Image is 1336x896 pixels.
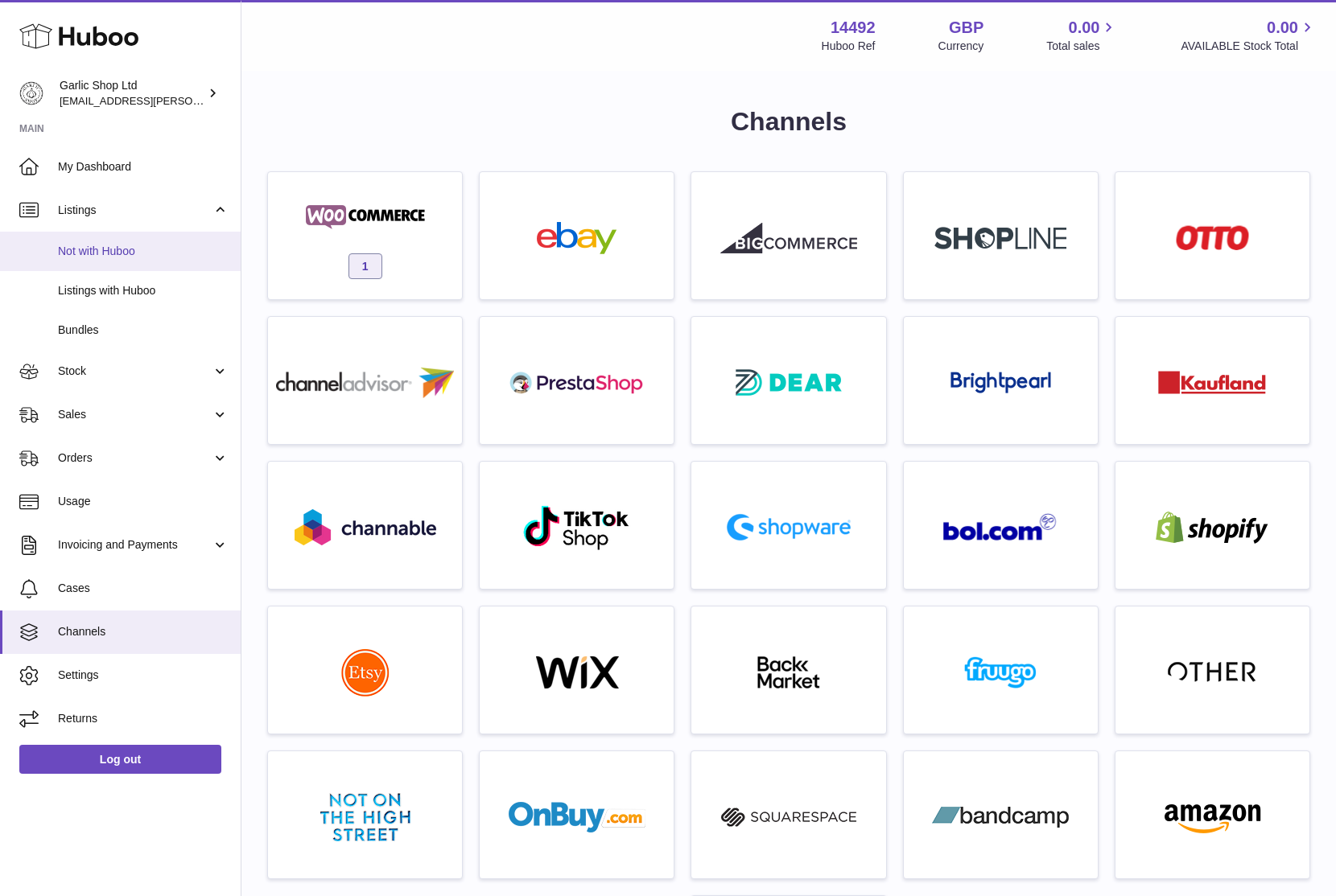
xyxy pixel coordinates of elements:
span: Settings [58,668,229,683]
img: roseta-shopware [720,508,857,547]
a: woocommerce 1 [276,180,454,291]
img: roseta-prestashop [509,367,645,399]
span: Bundles [58,323,229,338]
img: roseta-channel-advisor [276,368,454,398]
span: Stock [58,364,212,379]
span: Listings [58,203,212,218]
span: Sales [58,407,212,422]
a: backmarket [699,614,877,725]
div: Garlic Shop Ltd [60,78,204,109]
img: roseta-etsy [341,648,390,697]
img: wix [509,656,645,688]
img: alec.veit@garlicshop.co.uk [19,81,43,105]
a: roseta-bigcommerce [699,180,877,291]
a: 0.00 AVAILABLE Stock Total [1181,17,1317,54]
span: [EMAIL_ADDRESS][PERSON_NAME][DOMAIN_NAME] [60,94,323,107]
a: shopify [1124,470,1301,581]
img: roseta-shopline [934,227,1066,249]
a: roseta-etsy [276,614,454,725]
span: AVAILABLE Stock Total [1181,39,1317,54]
img: onbuy [509,801,645,833]
img: shopify [1144,512,1280,544]
img: roseta-bigcommerce [720,222,857,254]
a: roseta-tiktokshop [488,470,666,581]
strong: GBP [949,17,983,39]
a: squarespace [699,759,877,870]
span: Channels [58,624,229,639]
a: Log out [19,745,221,774]
span: Not with Huboo [58,244,229,259]
a: roseta-brightpearl [912,325,1090,436]
a: other [1124,614,1301,725]
span: 0.00 [1069,17,1100,39]
img: other [1168,660,1256,684]
span: My Dashboard [58,159,229,175]
a: onbuy [488,759,666,870]
a: notonthehighstreet [276,759,454,870]
img: amazon [1144,801,1280,833]
img: backmarket [720,656,857,688]
strong: 14492 [831,17,876,39]
img: bandcamp [932,801,1069,833]
span: Cases [58,581,229,596]
img: fruugo [932,656,1069,688]
h1: Channels [267,105,1310,139]
span: 0.00 [1267,17,1298,39]
a: roseta-shopline [912,180,1090,291]
span: Listings with Huboo [58,283,229,298]
img: roseta-dear [731,364,847,401]
img: roseta-bol [943,513,1058,541]
a: roseta-shopware [699,470,877,581]
span: Returns [58,711,229,726]
div: Huboo Ref [822,39,876,54]
a: roseta-bol [912,470,1090,581]
a: 0.00 Total sales [1046,17,1118,54]
a: amazon [1124,759,1301,870]
a: roseta-prestashop [488,325,666,436]
a: roseta-channel-advisor [276,325,454,436]
div: Currency [938,39,984,54]
span: Total sales [1046,39,1118,54]
a: wix [488,614,666,725]
a: roseta-otto [1124,180,1301,291]
span: 1 [348,253,382,279]
img: roseta-otto [1176,225,1249,250]
span: Invoicing and Payments [58,537,212,553]
span: Usage [58,494,229,509]
img: roseta-brightpearl [950,372,1051,394]
img: squarespace [720,801,857,833]
img: notonthehighstreet [320,793,410,841]
span: Orders [58,450,212,466]
a: ebay [488,180,666,291]
img: woocommerce [297,201,434,233]
a: roseta-kaufland [1124,325,1301,436]
img: roseta-kaufland [1158,371,1266,394]
img: roseta-tiktokshop [522,504,631,551]
a: roseta-dear [699,325,877,436]
a: fruugo [912,614,1090,725]
img: roseta-channable [295,509,436,545]
a: bandcamp [912,759,1090,870]
img: ebay [509,222,645,254]
a: roseta-channable [276,470,454,581]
